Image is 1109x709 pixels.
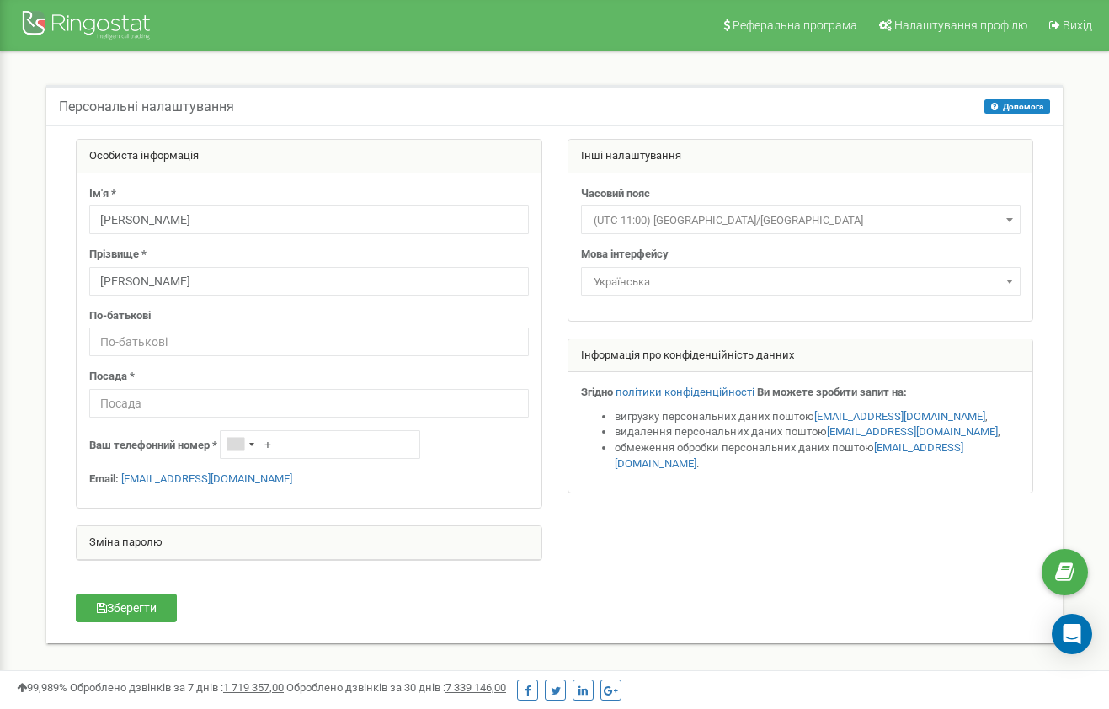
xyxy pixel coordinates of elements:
strong: Email: [89,472,119,485]
label: Часовий пояс [581,186,650,202]
span: Оброблено дзвінків за 30 днів : [286,681,506,694]
a: політики конфіденційності [616,386,754,398]
h5: Персональні налаштування [59,99,234,115]
label: Ваш телефонний номер * [89,438,217,454]
li: вигрузку персональних даних поштою , [615,409,1021,425]
div: Інформація про конфіденційність данних [568,339,1033,373]
span: Українська [581,267,1021,296]
div: Інші налаштування [568,140,1033,173]
span: (UTC-11:00) Pacific/Midway [587,209,1015,232]
u: 1 719 357,00 [223,681,284,694]
strong: Згідно [581,386,613,398]
strong: Ви можете зробити запит на: [757,386,907,398]
input: Ім'я [89,205,529,234]
input: Посада [89,389,529,418]
a: [EMAIL_ADDRESS][DOMAIN_NAME] [121,472,292,485]
li: видалення персональних даних поштою , [615,424,1021,440]
u: 7 339 146,00 [445,681,506,694]
button: Допомога [984,99,1050,114]
span: Українська [587,270,1015,294]
div: Особиста інформація [77,140,541,173]
label: Прізвище * [89,247,147,263]
a: [EMAIL_ADDRESS][DOMAIN_NAME] [827,425,998,438]
div: Зміна паролю [77,526,541,560]
input: +1-800-555-55-55 [220,430,420,459]
a: [EMAIL_ADDRESS][DOMAIN_NAME] [615,441,963,470]
label: Посада * [89,369,135,385]
span: Оброблено дзвінків за 7 днів : [70,681,284,694]
label: По-батькові [89,308,151,324]
input: Прізвище [89,267,529,296]
span: Налаштування профілю [894,19,1027,32]
li: обмеження обробки персональних даних поштою . [615,440,1021,472]
label: Ім'я * [89,186,116,202]
span: 99,989% [17,681,67,694]
button: Зберегти [76,594,177,622]
a: [EMAIL_ADDRESS][DOMAIN_NAME] [814,410,985,423]
span: Реферальна програма [733,19,857,32]
input: По-батькові [89,328,529,356]
span: Вихід [1063,19,1092,32]
label: Мова інтерфейсу [581,247,669,263]
div: Open Intercom Messenger [1052,614,1092,654]
div: Telephone country code [221,431,259,458]
span: (UTC-11:00) Pacific/Midway [581,205,1021,234]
